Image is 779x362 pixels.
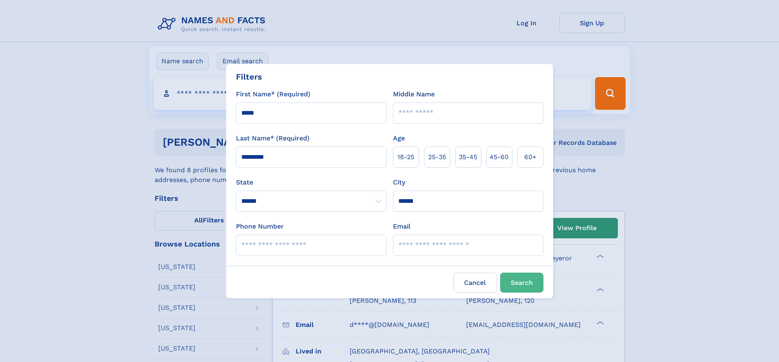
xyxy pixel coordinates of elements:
[236,133,310,143] label: Last Name* (Required)
[236,71,262,83] div: Filters
[393,133,405,143] label: Age
[397,152,414,162] span: 18‑25
[393,89,435,99] label: Middle Name
[393,178,405,187] label: City
[459,152,477,162] span: 35‑45
[236,178,386,187] label: State
[236,89,310,99] label: First Name* (Required)
[393,222,411,231] label: Email
[428,152,446,162] span: 25‑35
[489,152,509,162] span: 45‑60
[500,273,543,293] button: Search
[236,222,284,231] label: Phone Number
[524,152,537,162] span: 60+
[453,273,497,293] label: Cancel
